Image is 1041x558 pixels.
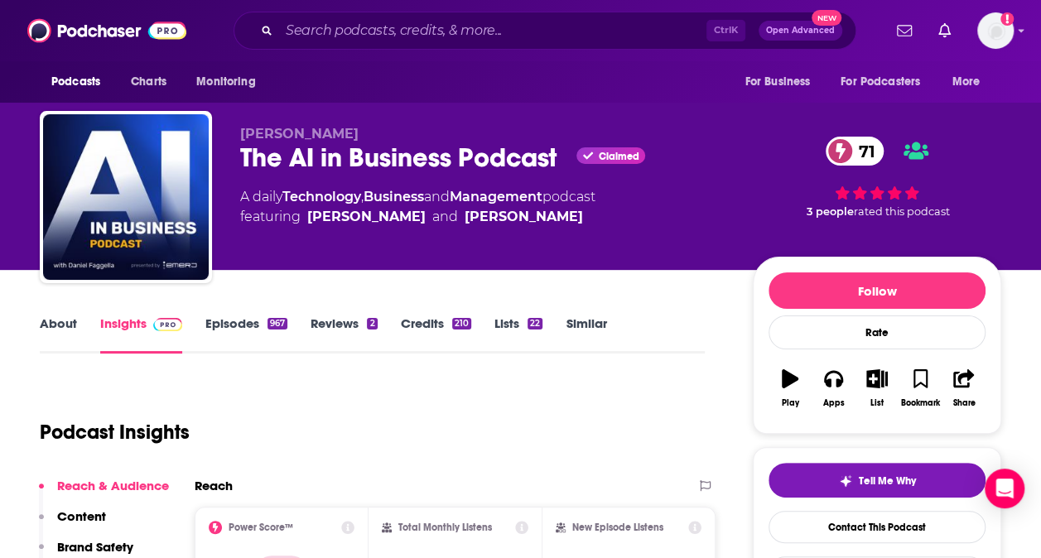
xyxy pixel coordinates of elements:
svg: Add a profile image [1000,12,1014,26]
span: Claimed [598,152,639,161]
a: Show notifications dropdown [890,17,918,45]
img: Podchaser - Follow, Share and Rate Podcasts [27,15,186,46]
div: Rate [769,315,986,349]
span: For Business [745,70,810,94]
a: Charts [120,66,176,98]
div: Open Intercom Messenger [985,469,1024,508]
h2: Power Score™ [229,522,293,533]
span: rated this podcast [854,205,950,218]
button: Play [769,358,812,418]
input: Search podcasts, credits, & more... [279,17,706,44]
span: Podcasts [51,70,100,94]
span: and [432,207,458,227]
a: InsightsPodchaser Pro [100,315,182,354]
a: About [40,315,77,354]
span: Open Advanced [766,26,835,35]
a: Credits210 [401,315,471,354]
h1: Podcast Insights [40,420,190,445]
h2: New Episode Listens [572,522,663,533]
div: 71 3 peoplerated this podcast [753,126,1001,228]
div: List [870,398,884,408]
button: Open AdvancedNew [759,21,842,41]
span: featuring [240,207,595,227]
button: Reach & Audience [39,478,169,508]
span: and [424,189,450,204]
img: User Profile [977,12,1014,49]
a: Show notifications dropdown [932,17,957,45]
img: The AI in Business Podcast [43,114,209,280]
button: open menu [830,66,944,98]
div: Share [952,398,975,408]
span: , [361,189,364,204]
p: Content [57,508,106,524]
span: Charts [131,70,166,94]
button: List [855,358,899,418]
a: Technology [282,189,361,204]
img: Podchaser Pro [153,318,182,331]
div: 2 [367,318,377,330]
div: Bookmark [901,398,940,408]
span: Tell Me Why [859,474,916,488]
div: 967 [267,318,287,330]
button: tell me why sparkleTell Me Why [769,463,986,498]
button: open menu [941,66,1001,98]
button: open menu [185,66,277,98]
span: 3 people [807,205,854,218]
a: Episodes967 [205,315,287,354]
a: Similar [566,315,606,354]
span: For Podcasters [841,70,920,94]
button: Share [942,358,986,418]
p: Brand Safety [57,539,133,555]
a: Lists22 [494,315,542,354]
div: Play [782,398,799,408]
h2: Reach [195,478,233,493]
span: 71 [842,137,884,166]
a: Contact This Podcast [769,511,986,543]
div: Search podcasts, credits, & more... [234,12,856,50]
button: Show profile menu [977,12,1014,49]
a: Dan Faggella [307,207,426,227]
button: Apps [812,358,855,418]
span: Logged in as Morgan16 [977,12,1014,49]
button: Bookmark [899,358,942,418]
div: A daily podcast [240,187,595,227]
div: 210 [452,318,471,330]
a: Management [450,189,542,204]
div: Apps [823,398,845,408]
span: More [952,70,981,94]
img: tell me why sparkle [839,474,852,488]
span: New [812,10,841,26]
a: 71 [826,137,884,166]
button: open menu [40,66,122,98]
span: Ctrl K [706,20,745,41]
span: [PERSON_NAME] [240,126,359,142]
a: Business [364,189,424,204]
button: Content [39,508,106,539]
button: open menu [733,66,831,98]
a: Matthew DeMello [465,207,583,227]
h2: Total Monthly Listens [398,522,492,533]
p: Reach & Audience [57,478,169,493]
span: Monitoring [196,70,255,94]
div: 22 [528,318,542,330]
button: Follow [769,272,986,309]
a: Reviews2 [311,315,377,354]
